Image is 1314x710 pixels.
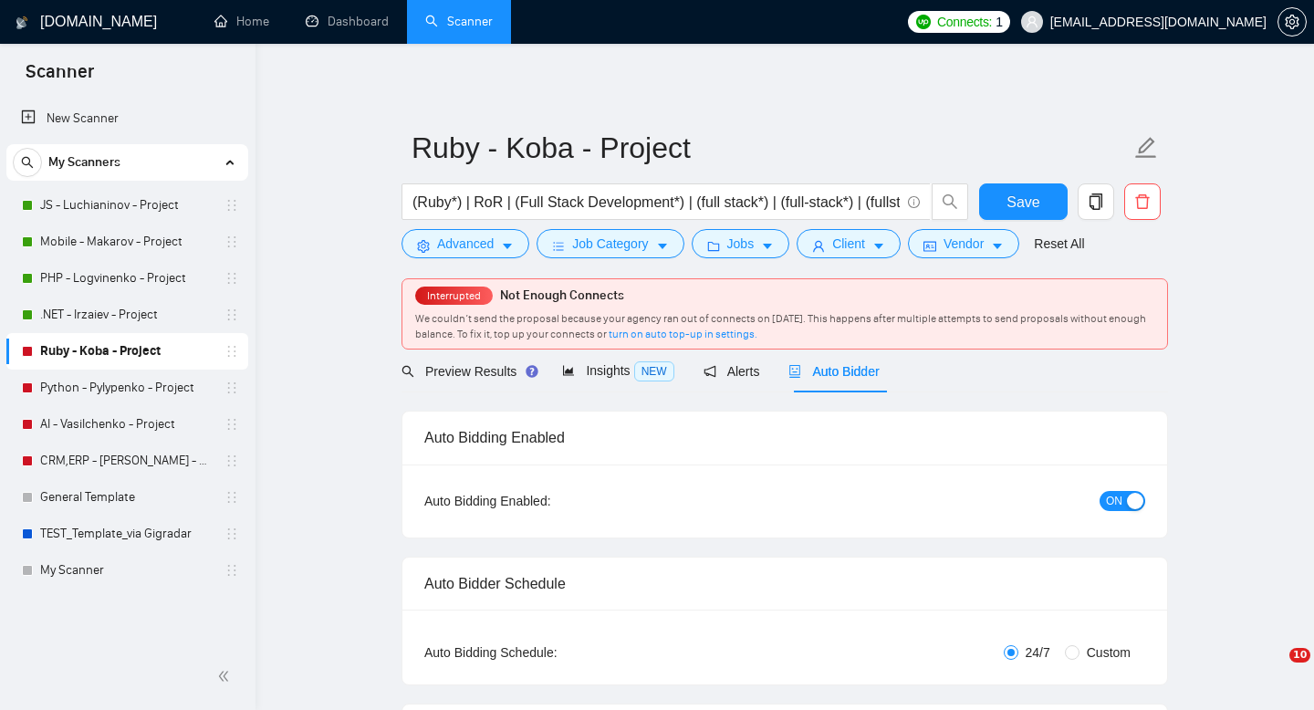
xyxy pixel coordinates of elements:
[224,381,239,395] span: holder
[224,308,239,322] span: holder
[425,14,493,29] a: searchScanner
[224,563,239,578] span: holder
[415,312,1146,340] span: We couldn’t send the proposal because your agency ran out of connects on [DATE]. This happens aft...
[704,364,760,379] span: Alerts
[788,365,801,378] span: robot
[424,558,1145,610] div: Auto Bidder Schedule
[761,239,774,253] span: caret-down
[937,12,992,32] span: Connects:
[40,187,214,224] a: JS - Luchianinov - Project
[609,328,757,340] a: turn on auto top-up in settings.
[1078,183,1114,220] button: copy
[1277,15,1307,29] a: setting
[979,183,1068,220] button: Save
[1079,642,1138,663] span: Custom
[916,15,931,29] img: upwork-logo.png
[306,14,389,29] a: dashboardDashboard
[401,229,529,258] button: settingAdvancedcaret-down
[224,417,239,432] span: holder
[932,183,968,220] button: search
[537,229,683,258] button: barsJob Categorycaret-down
[437,234,494,254] span: Advanced
[908,196,920,208] span: info-circle
[224,454,239,468] span: holder
[1134,136,1158,160] span: edit
[224,198,239,213] span: holder
[692,229,790,258] button: folderJobscaret-down
[634,361,674,381] span: NEW
[727,234,755,254] span: Jobs
[14,156,41,169] span: search
[214,14,269,29] a: homeHome
[923,239,936,253] span: idcard
[6,144,248,589] li: My Scanners
[224,490,239,505] span: holder
[424,412,1145,464] div: Auto Bidding Enabled
[412,191,900,214] input: Search Freelance Jobs...
[11,58,109,97] span: Scanner
[524,363,540,380] div: Tooltip anchor
[40,370,214,406] a: Python - Pylypenko - Project
[40,516,214,552] a: TEST_Template_via Gigradar
[797,229,901,258] button: userClientcaret-down
[704,365,716,378] span: notification
[401,364,533,379] span: Preview Results
[812,239,825,253] span: user
[872,239,885,253] span: caret-down
[562,363,673,378] span: Insights
[40,260,214,297] a: PHP - Logvinenko - Project
[40,443,214,479] a: CRM,ERP - [PERSON_NAME] - Project
[412,125,1131,171] input: Scanner name...
[1034,234,1084,254] a: Reset All
[1289,648,1310,663] span: 10
[1079,193,1113,210] span: copy
[832,234,865,254] span: Client
[1026,16,1038,28] span: user
[40,552,214,589] a: My Scanner
[224,527,239,541] span: holder
[224,235,239,249] span: holder
[996,12,1003,32] span: 1
[40,224,214,260] a: Mobile - Makarov - Project
[48,144,120,181] span: My Scanners
[417,239,430,253] span: setting
[6,100,248,137] li: New Scanner
[1124,183,1161,220] button: delete
[40,297,214,333] a: .NET - Irzaiev - Project
[40,406,214,443] a: AI - Vasilchenko - Project
[500,287,624,303] span: Not Enough Connects
[707,239,720,253] span: folder
[1018,642,1058,663] span: 24/7
[13,148,42,177] button: search
[1278,15,1306,29] span: setting
[1006,191,1039,214] span: Save
[224,344,239,359] span: holder
[224,271,239,286] span: holder
[991,239,1004,253] span: caret-down
[21,100,234,137] a: New Scanner
[16,8,28,37] img: logo
[562,364,575,377] span: area-chart
[1252,648,1296,692] iframe: Intercom live chat
[424,642,664,663] div: Auto Bidding Schedule:
[788,364,879,379] span: Auto Bidder
[908,229,1019,258] button: idcardVendorcaret-down
[501,239,514,253] span: caret-down
[944,234,984,254] span: Vendor
[422,289,486,302] span: Interrupted
[572,234,648,254] span: Job Category
[424,491,664,511] div: Auto Bidding Enabled:
[217,667,235,685] span: double-left
[656,239,669,253] span: caret-down
[401,365,414,378] span: search
[933,193,967,210] span: search
[1125,193,1160,210] span: delete
[1277,7,1307,37] button: setting
[552,239,565,253] span: bars
[40,333,214,370] a: Ruby - Koba - Project
[1106,491,1122,511] span: ON
[40,479,214,516] a: General Template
